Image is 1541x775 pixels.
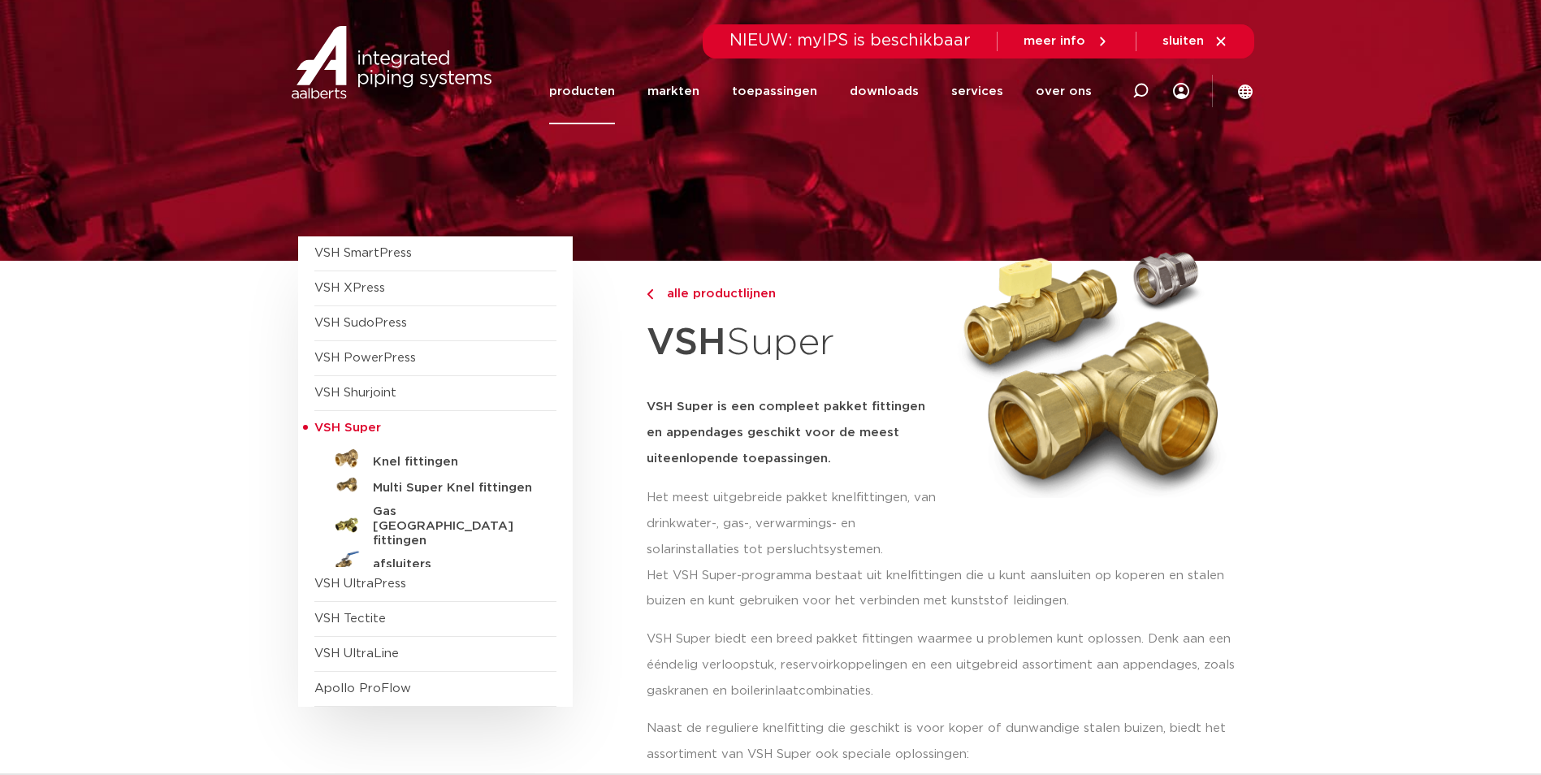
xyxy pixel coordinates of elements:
[1173,58,1189,124] div: my IPS
[647,284,941,304] a: alle productlijnen
[373,455,534,470] h5: Knel fittingen
[1162,34,1228,49] a: sluiten
[657,288,776,300] span: alle productlijnen
[314,578,406,590] a: VSH UltraPress
[647,324,726,362] strong: VSH
[647,394,941,472] h5: VSH Super is een compleet pakket fittingen en appendages geschikt voor de meest uiteenlopende toe...
[314,682,411,695] a: Apollo ProFlow
[729,32,971,49] span: NIEUW: myIPS is beschikbaar
[647,485,941,563] p: Het meest uitgebreide pakket knelfittingen, van drinkwater-, gas-, verwarmings- en solarinstallat...
[314,647,399,660] a: VSH UltraLine
[314,446,556,472] a: Knel fittingen
[314,613,386,625] a: VSH Tectite
[732,58,817,124] a: toepassingen
[314,317,407,329] a: VSH SudoPress
[1036,58,1092,124] a: over ons
[314,472,556,498] a: Multi Super Knel fittingen
[647,716,1244,768] p: Naast de reguliere knelfitting die geschikt is voor koper of dunwandige stalen buizen, biedt het ...
[373,557,534,572] h5: afsluiters
[314,548,556,574] a: afsluiters
[647,312,941,375] h1: Super
[951,58,1003,124] a: services
[647,563,1244,615] p: Het VSH Super-programma bestaat uit knelfittingen die u kunt aansluiten op koperen en stalen buiz...
[647,58,699,124] a: markten
[850,58,919,124] a: downloads
[314,282,385,294] a: VSH XPress
[373,481,534,496] h5: Multi Super Knel fittingen
[314,352,416,364] a: VSH PowerPress
[1024,35,1085,47] span: meer info
[549,58,1092,124] nav: Menu
[314,387,396,399] a: VSH Shurjoint
[549,58,615,124] a: producten
[1024,34,1110,49] a: meer info
[314,498,556,548] a: Gas [GEOGRAPHIC_DATA] fittingen
[314,422,381,434] span: VSH Super
[1162,35,1204,47] span: sluiten
[314,247,412,259] a: VSH SmartPress
[647,289,653,300] img: chevron-right.svg
[647,626,1244,704] p: VSH Super biedt een breed pakket fittingen waarmee u problemen kunt oplossen. Denk aan een ééndel...
[373,504,534,548] h5: Gas [GEOGRAPHIC_DATA] fittingen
